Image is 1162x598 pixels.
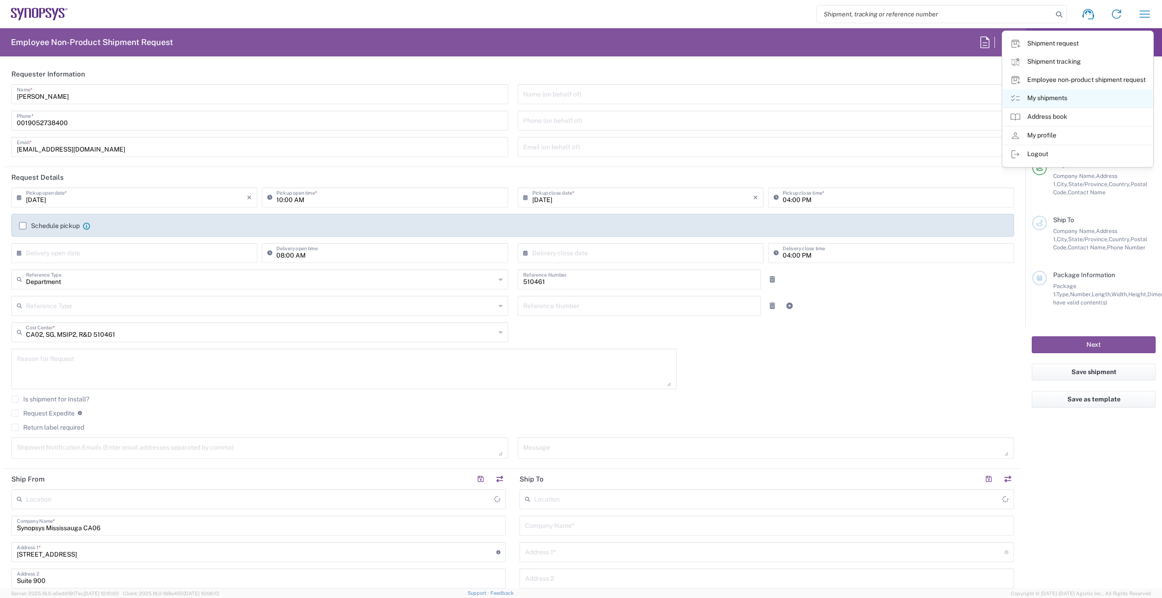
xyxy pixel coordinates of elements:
a: Support [468,590,490,596]
a: Address book [1003,108,1153,126]
span: Copyright © [DATE]-[DATE] Agistix Inc., All Rights Reserved [1011,589,1151,598]
a: Employee non-product shipment request [1003,71,1153,89]
span: Company Name, [1053,172,1096,179]
span: State/Province, [1068,181,1109,188]
i: × [753,190,758,205]
a: Remove Reference [766,299,779,312]
button: Save as template [1032,391,1156,408]
span: Server: 2025.18.0-a0edd1917ac [11,591,119,596]
a: My shipments [1003,89,1153,107]
span: [DATE] 10:10:00 [83,591,119,596]
span: State/Province, [1068,236,1109,243]
a: Shipment request [1003,35,1153,53]
button: Save shipment [1032,364,1156,380]
label: Return label required [11,424,84,431]
input: Shipment, tracking or reference number [817,5,1053,23]
span: Company Name, [1053,228,1096,234]
h2: Ship To [520,475,544,484]
span: Country, [1109,181,1131,188]
h2: Request Details [11,173,64,182]
span: Package 1: [1053,283,1076,298]
span: Contact Name [1068,189,1106,196]
span: Contact Name, [1068,244,1107,251]
label: Schedule pickup [19,222,80,229]
h2: Employee Non-Product Shipment Request [11,37,173,48]
i: × [247,190,252,205]
span: Package Information [1053,271,1115,279]
a: Remove Reference [766,273,779,286]
label: Request Expedite [11,410,75,417]
span: [DATE] 10:06:13 [183,591,219,596]
span: Client: 2025.18.0-198a450 [123,591,219,596]
a: My profile [1003,127,1153,145]
button: Next [1032,336,1156,353]
span: City, [1057,236,1068,243]
a: Logout [1003,145,1153,163]
a: Shipment tracking [1003,53,1153,71]
h2: Requester Information [11,70,85,79]
a: Feedback [490,590,514,596]
span: Height, [1128,291,1147,298]
span: Phone Number [1107,244,1146,251]
h2: Ship From [11,475,45,484]
span: Width, [1111,291,1128,298]
span: Country, [1109,236,1131,243]
span: Number, [1070,291,1092,298]
span: Length, [1092,291,1111,298]
span: Ship To [1053,216,1074,223]
span: Type, [1056,291,1070,298]
label: Is shipment for Install? [11,395,89,403]
a: Add Reference [783,299,796,312]
span: City, [1057,181,1068,188]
